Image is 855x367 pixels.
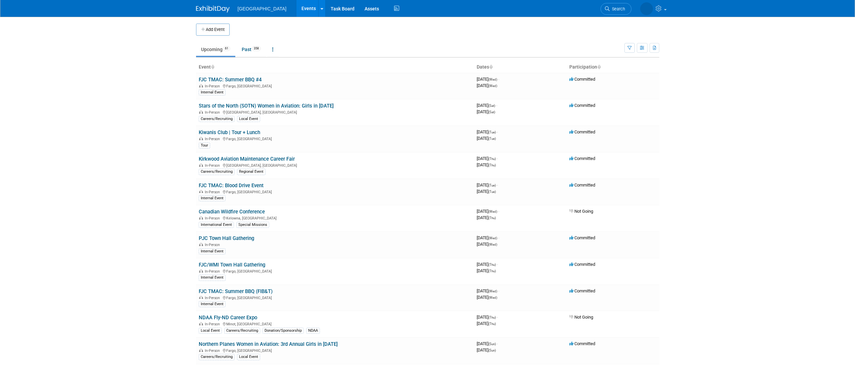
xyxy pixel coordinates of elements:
[488,269,496,273] span: (Thu)
[477,109,495,114] span: [DATE]
[610,6,625,11] span: Search
[205,110,222,115] span: In-Person
[488,84,497,88] span: (Wed)
[488,316,496,319] span: (Thu)
[205,349,222,353] span: In-Person
[205,296,222,300] span: In-Person
[199,162,471,168] div: [GEOGRAPHIC_DATA], [GEOGRAPHIC_DATA]
[497,315,498,320] span: -
[199,110,203,114] img: In-Person Event
[196,62,474,73] th: Event
[477,162,496,167] span: [DATE]
[199,354,235,360] div: Careers/Recruiting
[199,189,471,194] div: Fargo, [GEOGRAPHIC_DATA]
[205,163,222,168] span: In-Person
[199,190,203,193] img: In-Person Event
[196,6,230,12] img: ExhibitDay
[224,328,260,334] div: Careers/Recruiting
[477,156,498,161] span: [DATE]
[199,116,235,122] div: Careers/Recruiting
[199,328,222,334] div: Local Event
[199,195,226,201] div: Internal Event
[237,43,266,56] a: Past358
[199,315,257,321] a: NDAA Fly-ND Career Expo
[488,163,496,167] span: (Thu)
[199,222,234,228] div: International Event
[199,163,203,167] img: In-Person Event
[569,103,595,108] span: Committed
[488,78,497,81] span: (Wed)
[477,268,496,273] span: [DATE]
[199,216,203,219] img: In-Person Event
[199,209,265,215] a: Canadian Wildfire Conference
[497,129,498,134] span: -
[196,43,235,56] a: Upcoming61
[640,2,653,15] img: Darren Hall
[477,77,499,82] span: [DATE]
[477,341,498,346] span: [DATE]
[199,129,260,135] a: Kiwanis Club | Tour + Lunch
[477,242,497,247] span: [DATE]
[199,142,210,149] div: Tour
[199,182,264,189] a: FJC TMAC: Blood Drive Event
[477,189,496,194] span: [DATE]
[488,263,496,267] span: (Thu)
[205,269,222,274] span: In-Person
[496,103,497,108] span: -
[199,296,203,299] img: In-Person Event
[205,243,222,247] span: In-Person
[306,328,320,334] div: NDAA
[477,129,498,134] span: [DATE]
[488,236,497,240] span: (Wed)
[569,235,595,240] span: Committed
[211,64,214,70] a: Sort by Event Name
[223,46,230,51] span: 61
[477,209,499,214] span: [DATE]
[488,157,496,161] span: (Thu)
[489,64,492,70] a: Sort by Start Date
[474,62,567,73] th: Dates
[567,62,659,73] th: Participation
[199,349,203,352] img: In-Person Event
[569,209,593,214] span: Not Going
[199,215,471,220] div: Kelowna, [GEOGRAPHIC_DATA]
[196,24,230,36] button: Add Event
[498,77,499,82] span: -
[488,184,496,187] span: (Tue)
[477,235,499,240] span: [DATE]
[237,354,260,360] div: Local Event
[497,262,498,267] span: -
[477,103,497,108] span: [DATE]
[488,130,496,134] span: (Tue)
[199,136,471,141] div: Fargo, [GEOGRAPHIC_DATA]
[199,295,471,300] div: Fargo, [GEOGRAPHIC_DATA]
[205,84,222,88] span: In-Person
[199,269,203,273] img: In-Person Event
[199,137,203,140] img: In-Person Event
[569,156,595,161] span: Committed
[488,322,496,326] span: (Thu)
[199,84,203,87] img: In-Person Event
[199,322,203,325] img: In-Person Event
[477,321,496,326] span: [DATE]
[601,3,631,15] a: Search
[488,342,496,346] span: (Sun)
[199,348,471,353] div: Fargo, [GEOGRAPHIC_DATA]
[199,268,471,274] div: Fargo, [GEOGRAPHIC_DATA]
[199,235,254,241] a: PJC Town Hall Gathering
[488,190,496,194] span: (Tue)
[477,83,497,88] span: [DATE]
[199,156,295,162] a: Kirkwood Aviation Maintenance Career Fair
[498,235,499,240] span: -
[199,262,265,268] a: FJC/WMI Town Hall Gathering
[205,322,222,326] span: In-Person
[205,190,222,194] span: In-Person
[569,262,595,267] span: Committed
[497,182,498,188] span: -
[488,243,497,246] span: (Wed)
[205,137,222,141] span: In-Person
[252,46,261,51] span: 358
[569,341,595,346] span: Committed
[488,296,497,299] span: (Wed)
[199,321,471,326] div: Minot, [GEOGRAPHIC_DATA]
